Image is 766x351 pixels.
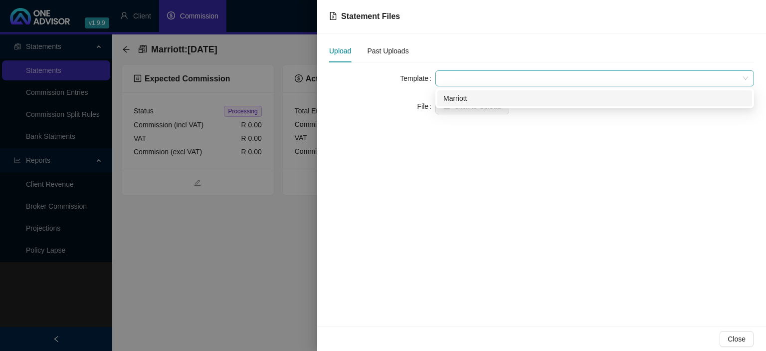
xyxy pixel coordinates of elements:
[367,45,408,56] div: Past Uploads
[728,334,746,345] span: Close
[417,98,435,114] label: File
[341,12,400,20] span: Statement Files
[720,331,754,347] button: Close
[329,45,351,56] div: Upload
[329,12,337,20] span: file-excel
[437,90,752,106] div: Marriott
[400,70,435,86] label: Template
[443,93,746,104] div: Marriott
[435,98,509,114] button: uploadClick to Upload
